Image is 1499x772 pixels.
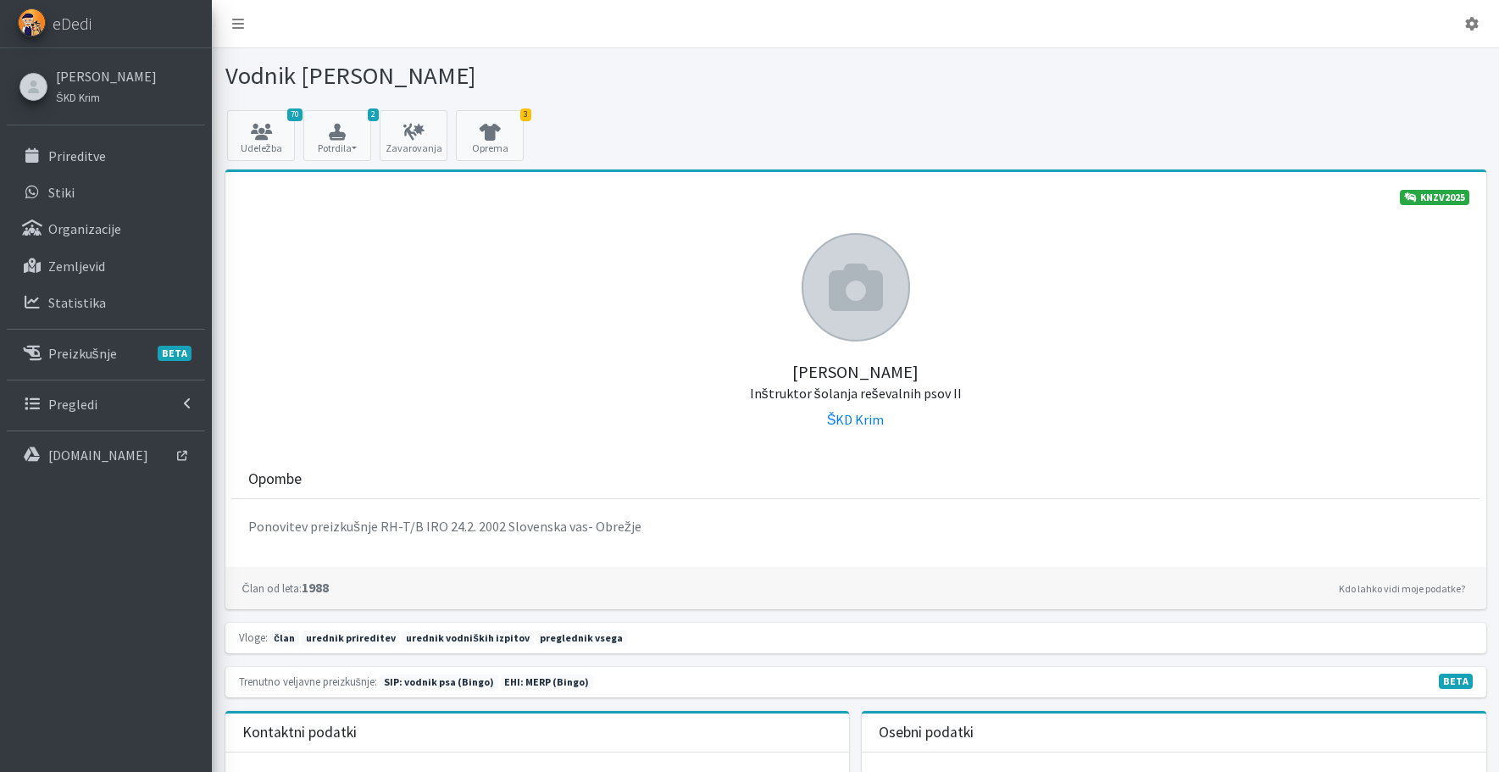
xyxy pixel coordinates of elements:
p: Organizacije [48,220,121,237]
a: Zavarovanja [380,110,447,161]
a: Kdo lahko vidi moje podatke? [1335,579,1469,599]
a: 70 Udeležba [227,110,295,161]
h1: Vodnik [PERSON_NAME] [225,61,850,91]
span: Naslednja preizkušnja: jesen 2027 [380,675,498,690]
a: 3 Oprema [456,110,524,161]
a: KNZV2025 [1400,190,1469,205]
span: preglednik vsega [536,630,628,646]
a: ŠKD Krim [827,411,885,428]
span: urednik prireditev [302,630,400,646]
h3: Opombe [248,470,302,488]
span: urednik vodniških izpitov [402,630,533,646]
button: 2 Potrdila [303,110,371,161]
small: Član od leta: [242,581,302,595]
span: 70 [287,108,303,121]
span: eDedi [53,11,92,36]
strong: 1988 [242,579,329,596]
span: član [270,630,299,646]
span: Naslednja preizkušnja: jesen 2025 [501,675,594,690]
a: Statistika [7,286,205,319]
p: Pregledi [48,396,97,413]
a: Prireditve [7,139,205,173]
a: Stiki [7,175,205,209]
img: eDedi [18,8,46,36]
span: 2 [368,108,379,121]
p: [DOMAIN_NAME] [48,447,148,464]
a: Zemljevid [7,249,205,283]
small: ŠKD Krim [56,91,100,104]
a: Organizacije [7,212,205,246]
a: Pregledi [7,387,205,421]
a: [DOMAIN_NAME] [7,438,205,472]
small: Trenutno veljavne preizkušnje: [239,675,377,688]
small: Vloge: [239,630,268,644]
p: Zemljevid [48,258,105,275]
p: Preizkušnje [48,345,117,362]
h3: Osebni podatki [879,724,974,741]
span: 3 [520,108,531,121]
span: BETA [158,346,192,361]
p: Statistika [48,294,106,311]
h3: Kontaktni podatki [242,724,357,741]
h5: [PERSON_NAME] [242,342,1469,403]
a: [PERSON_NAME] [56,66,157,86]
p: Ponovitev preizkušnje RH-T/B IRO 24.2. 2002 Slovenska vas- Obrežje [248,516,1463,536]
span: V fazi razvoja [1439,674,1473,689]
p: Prireditve [48,147,106,164]
p: Stiki [48,184,75,201]
a: ŠKD Krim [56,86,157,107]
a: PreizkušnjeBETA [7,336,205,370]
small: Inštruktor šolanja reševalnih psov II [750,385,962,402]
